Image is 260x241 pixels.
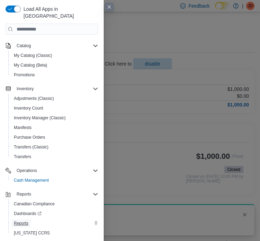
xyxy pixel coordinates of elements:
a: Canadian Compliance [11,200,57,208]
button: Transfers (Classic) [8,142,101,152]
span: Reports [17,191,31,197]
span: Promotions [14,72,35,78]
span: Reports [14,190,98,198]
span: Catalog [14,42,98,50]
a: Inventory Count [11,104,46,112]
span: Reports [14,221,28,226]
span: Manifests [11,123,98,132]
span: Inventory Count [11,104,98,112]
button: Canadian Compliance [8,199,101,209]
a: [US_STATE] CCRS [11,229,53,237]
span: Adjustments (Classic) [14,96,54,101]
span: Reports [11,219,98,227]
a: Purchase Orders [11,133,48,141]
button: My Catalog (Classic) [8,51,101,60]
span: Transfers (Classic) [14,144,48,150]
button: Reports [3,189,101,199]
a: Manifests [11,123,34,132]
span: Inventory Manager (Classic) [11,114,98,122]
span: Load All Apps in [GEOGRAPHIC_DATA] [21,6,98,19]
a: My Catalog (Classic) [11,51,55,60]
span: Operations [17,168,37,173]
span: Purchase Orders [14,135,45,140]
span: Inventory Count [14,105,43,111]
span: Purchase Orders [11,133,98,141]
button: Operations [3,166,101,175]
a: Adjustments (Classic) [11,94,57,103]
a: Promotions [11,71,38,79]
span: Dashboards [11,209,98,218]
a: Dashboards [8,209,101,218]
button: Catalog [3,41,101,51]
button: Close this dialog [105,3,113,11]
span: Inventory Manager (Classic) [14,115,66,121]
a: Transfers [11,153,34,161]
span: Canadian Compliance [11,200,98,208]
span: Transfers (Classic) [11,143,98,151]
span: Canadian Compliance [14,201,55,207]
a: Reports [11,219,31,227]
span: Inventory [17,86,34,92]
a: Cash Management [11,176,52,184]
button: Inventory Count [8,103,101,113]
button: Reports [8,218,101,228]
button: Inventory Manager (Classic) [8,113,101,123]
span: Manifests [14,125,31,130]
span: Transfers [11,153,98,161]
span: Promotions [11,71,98,79]
span: [US_STATE] CCRS [14,230,50,236]
span: My Catalog (Classic) [11,51,98,60]
button: Promotions [8,70,101,80]
span: Cash Management [11,176,98,184]
span: Dashboards [14,211,41,216]
button: Purchase Orders [8,132,101,142]
span: My Catalog (Classic) [14,53,52,58]
button: Operations [14,166,40,175]
button: Adjustments (Classic) [8,94,101,103]
span: My Catalog (Beta) [14,62,47,68]
button: Transfers [8,152,101,162]
span: Washington CCRS [11,229,98,237]
span: Adjustments (Classic) [11,94,98,103]
span: Inventory [14,85,98,93]
span: Cash Management [14,178,49,183]
button: Manifests [8,123,101,132]
span: Operations [14,166,98,175]
span: Catalog [17,43,31,49]
span: My Catalog (Beta) [11,61,98,69]
button: Inventory [3,84,101,94]
button: [US_STATE] CCRS [8,228,101,238]
span: Transfers [14,154,31,160]
button: My Catalog (Beta) [8,60,101,70]
button: Cash Management [8,175,101,185]
a: Inventory Manager (Classic) [11,114,68,122]
a: Dashboards [11,209,44,218]
button: Reports [14,190,34,198]
a: Transfers (Classic) [11,143,51,151]
button: Inventory [14,85,36,93]
button: Catalog [14,42,34,50]
a: My Catalog (Beta) [11,61,50,69]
